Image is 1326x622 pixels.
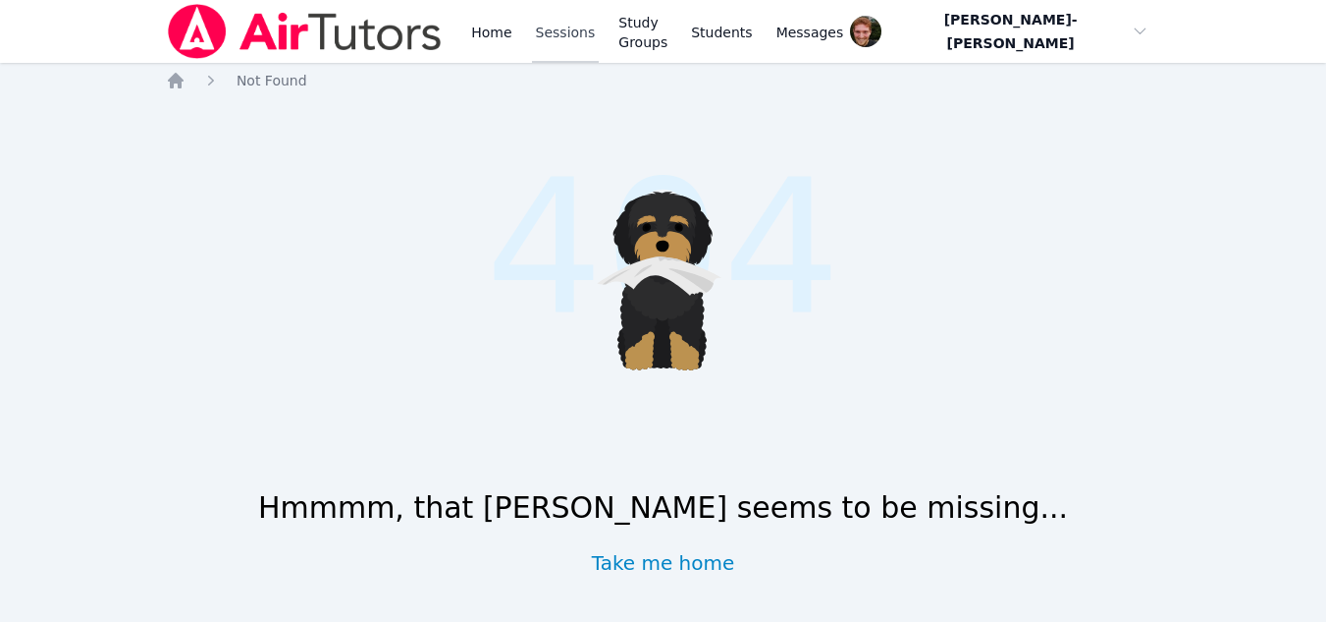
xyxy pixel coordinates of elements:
[237,73,307,88] span: Not Found
[485,109,840,389] span: 404
[237,71,307,90] a: Not Found
[166,71,1160,90] nav: Breadcrumb
[166,4,444,59] img: Air Tutors
[592,549,735,577] a: Take me home
[258,490,1068,526] h1: Hmmmm, that [PERSON_NAME] seems to be missing...
[776,23,844,42] span: Messages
